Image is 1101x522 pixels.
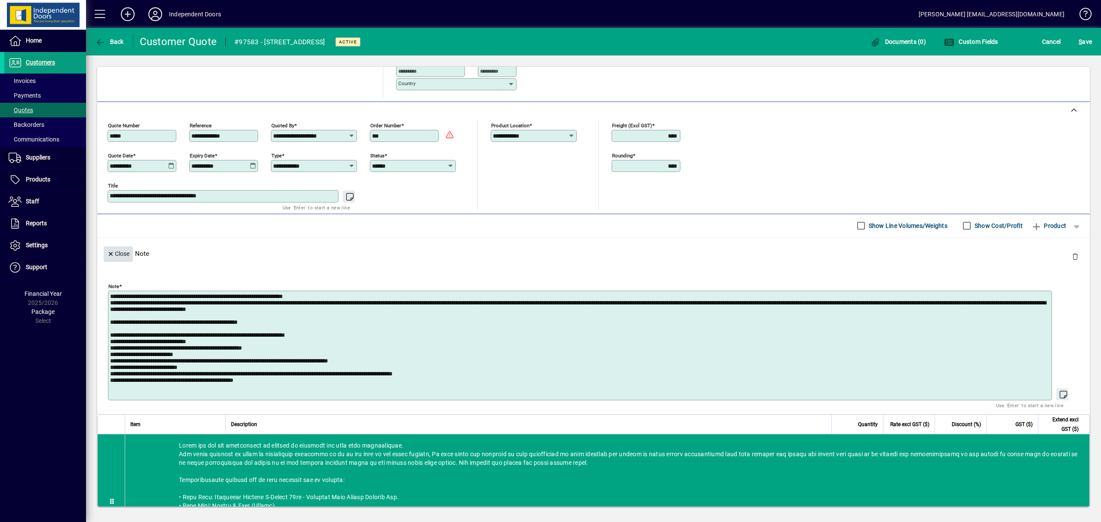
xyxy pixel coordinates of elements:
span: Product [1031,219,1066,233]
span: GST ($) [1015,420,1033,429]
a: Payments [4,88,86,103]
mat-label: Status [370,152,384,158]
span: Financial Year [25,290,62,297]
span: Close [107,247,129,261]
span: Invoices [9,77,36,84]
span: Payments [9,92,41,99]
span: Rate excl GST ($) [890,420,929,429]
a: Support [4,257,86,278]
span: Extend excl GST ($) [1043,415,1079,434]
mat-label: Expiry date [190,152,215,158]
a: Products [4,169,86,190]
div: [PERSON_NAME] [EMAIL_ADDRESS][DOMAIN_NAME] [919,7,1064,21]
a: Invoices [4,74,86,88]
div: Note [97,238,1090,269]
span: Suppliers [26,154,50,161]
span: Item [130,420,141,429]
span: Cancel [1042,35,1061,49]
app-page-header-button: Delete [1065,252,1086,260]
a: Staff [4,191,86,212]
mat-label: Rounding [612,152,633,158]
span: Quantity [858,420,878,429]
mat-label: Freight (excl GST) [612,122,652,128]
button: Save [1076,34,1094,49]
span: ave [1079,35,1092,49]
span: Home [26,37,42,44]
div: #97583 - [STREET_ADDRESS] [234,35,325,49]
span: Support [26,264,47,270]
span: Products [26,176,50,183]
span: Settings [26,242,48,249]
label: Show Line Volumes/Weights [867,221,947,230]
span: Active [339,39,357,45]
span: Description [231,420,257,429]
mat-hint: Use 'Enter' to start a new line [996,400,1064,410]
mat-label: Quote date [108,152,133,158]
span: S [1079,38,1082,45]
mat-label: Order number [370,122,401,128]
a: Reports [4,213,86,234]
a: Settings [4,235,86,256]
button: Product [1027,218,1070,233]
mat-label: Reference [190,122,212,128]
button: Profile [141,6,169,22]
button: Cancel [1040,34,1063,49]
mat-label: Title [108,182,118,188]
mat-label: Quote number [108,122,140,128]
button: Documents (0) [868,34,928,49]
span: Quotes [9,107,33,114]
mat-hint: Use 'Enter' to start a new line [283,203,350,212]
span: Package [31,308,55,315]
app-page-header-button: Back [86,34,133,49]
button: Close [104,246,133,262]
app-page-header-button: Close [101,249,135,257]
span: Customers [26,59,55,66]
div: Independent Doors [169,7,221,21]
mat-label: Product location [491,122,529,128]
button: Delete [1065,246,1086,267]
button: Add [114,6,141,22]
button: Custom Fields [942,34,1000,49]
mat-label: Note [108,283,119,289]
span: Communications [9,136,59,143]
a: Suppliers [4,147,86,169]
mat-label: Quoted by [271,122,294,128]
span: Custom Fields [944,38,998,45]
a: Communications [4,132,86,147]
mat-label: Type [271,152,282,158]
mat-label: Country [398,80,415,86]
span: Staff [26,198,39,205]
a: Quotes [4,103,86,117]
a: Knowledge Base [1073,2,1090,30]
a: Backorders [4,117,86,132]
label: Show Cost/Profit [973,221,1023,230]
span: Reports [26,220,47,227]
span: Backorders [9,121,44,128]
a: Home [4,30,86,52]
span: Back [95,38,124,45]
div: Customer Quote [140,35,217,49]
button: Back [93,34,126,49]
span: Documents (0) [870,38,926,45]
span: Discount (%) [952,420,981,429]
